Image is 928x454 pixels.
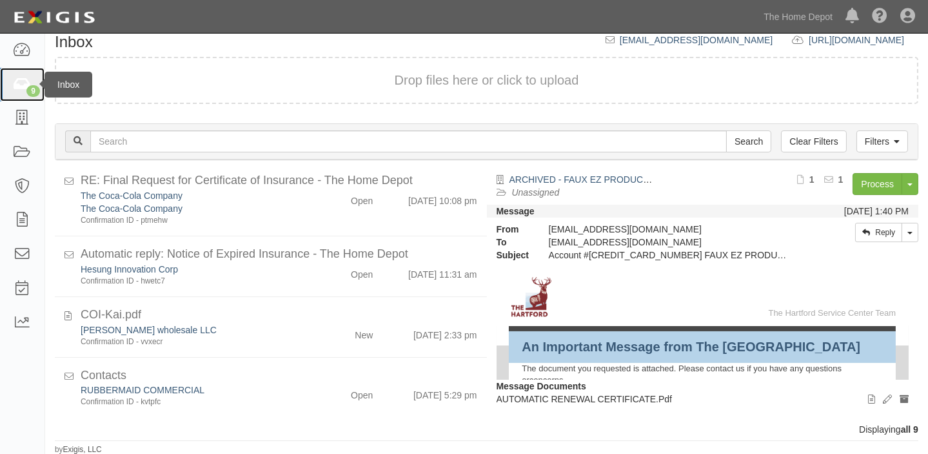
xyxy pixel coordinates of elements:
[355,324,373,342] div: New
[726,130,771,152] input: Search
[900,395,909,404] i: Archive document
[855,223,902,242] a: Reply
[44,72,92,98] div: Inbox
[81,397,304,408] div: Confirmation ID - kvtpfc
[554,307,896,320] td: The Hartford Service Center Team
[81,336,304,347] div: Confirmation ID - vvxecr
[351,384,373,402] div: Open
[408,189,477,207] div: [DATE] 10:08 pm
[539,223,801,236] div: [EMAIL_ADDRESS][DOMAIN_NAME]
[487,249,539,262] strong: Subject
[539,249,801,262] div: Account #100000002219607 FAUX EZ PRODUCTS INC
[512,187,560,198] a: Unassigned
[497,206,535,216] strong: Message
[81,215,304,226] div: Confirmation ID - ptmehw
[856,130,908,152] a: Filters
[90,130,727,152] input: Search
[81,191,183,201] a: The Coca-Cola Company
[81,385,204,395] a: RUBBERMAID COMMERCIAL
[81,276,304,287] div: Confirmation ID - hwetc7
[838,174,844,185] b: 1
[757,4,839,30] a: The Home Depot
[487,223,539,236] strong: From
[10,6,99,29] img: logo-5460c22ac91f19d4615b14bd174203de0afe785f0fc80cf4dbbc73dc1793850b.png
[81,324,304,336] div: Christopher wholesale LLC
[81,307,477,324] div: COI-Kai.pdf
[509,174,673,185] a: ARCHIVED - FAUX EZ PRODUCTS INC
[81,172,477,189] div: RE: Final Request for Certificate of Insurance - The Home Depot
[809,35,918,45] a: [URL][DOMAIN_NAME]
[413,384,477,402] div: [DATE] 5:29 pm
[539,236,801,249] div: party-tmphnn@sbainsurance.homedepot.com
[81,264,178,274] a: Hesung Innovation Corp
[487,236,539,249] strong: To
[55,34,93,50] h1: Inbox
[81,203,183,214] a: The Coca-Cola Company
[781,130,846,152] a: Clear Filters
[81,367,477,384] div: Contacts
[395,71,579,90] button: Drop files here or click to upload
[853,173,902,195] a: Process
[413,324,477,342] div: [DATE] 2:33 pm
[81,325,217,335] a: [PERSON_NAME] wholesale LLC
[497,381,586,391] strong: Message Documents
[497,393,909,406] p: AUTOMATIC RENEWAL CERTIFICATE.Pdf
[883,395,892,404] i: Edit document
[809,174,814,185] b: 1
[620,35,773,45] a: [EMAIL_ADDRESS][DOMAIN_NAME]
[522,363,883,387] td: The document you requested is attached. Please contact us if you have any questions orconcerns.
[868,395,875,404] i: View
[408,263,477,281] div: [DATE] 11:31 am
[81,246,477,263] div: Automatic reply: Notice of Expired Insurance - The Home Depot
[351,189,373,207] div: Open
[872,9,887,25] i: Help Center - Complianz
[26,85,40,97] div: 9
[522,338,883,356] td: An Important Message from The [GEOGRAPHIC_DATA]
[509,274,554,320] img: The Hartford
[63,445,102,454] a: Exigis, LLC
[844,205,909,218] div: [DATE] 1:40 PM
[351,263,373,281] div: Open
[45,423,928,436] div: Displaying
[901,424,918,435] b: all 9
